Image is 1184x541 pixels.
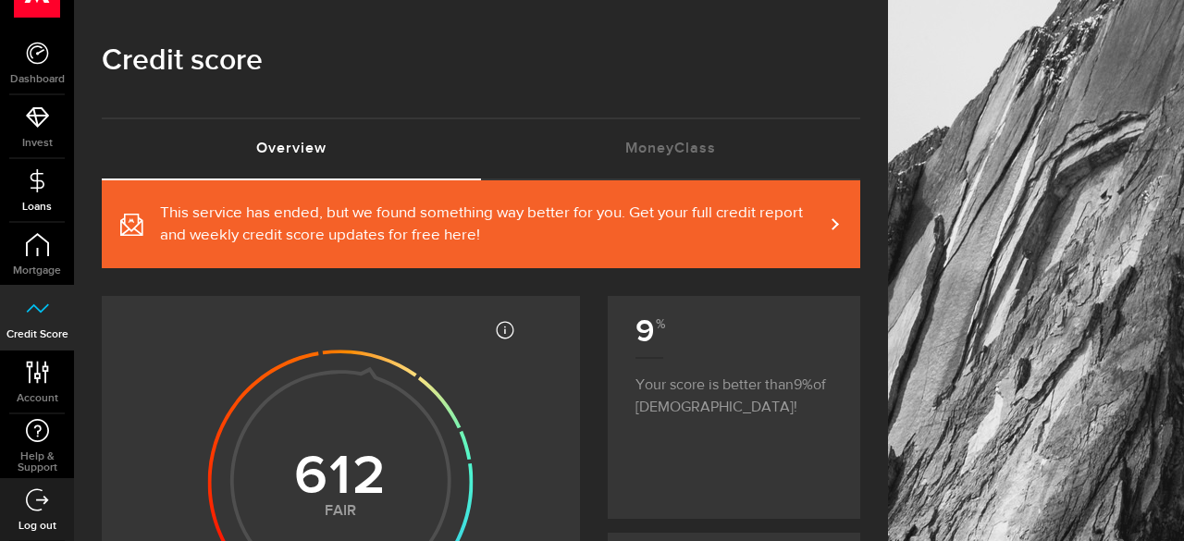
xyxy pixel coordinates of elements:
[102,37,860,85] h1: Credit score
[635,313,663,350] b: 9
[15,7,70,63] button: Open LiveChat chat widget
[635,357,832,419] p: Your score is better than of [DEMOGRAPHIC_DATA]!
[794,378,813,393] span: 9
[160,203,823,247] span: This service has ended, but we found something way better for you. Get your full credit report an...
[102,117,860,180] ul: Tabs Navigation
[102,119,481,178] a: Overview
[102,180,860,268] a: This service has ended, but we found something way better for you. Get your full credit report an...
[481,119,860,178] a: MoneyClass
